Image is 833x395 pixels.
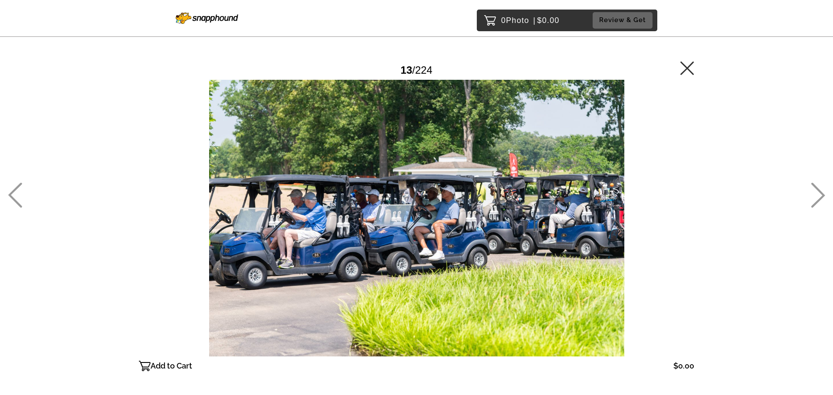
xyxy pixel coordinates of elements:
span: 13 [400,64,412,76]
div: / [400,61,432,79]
span: Photo [506,13,529,27]
a: Review & Get [593,12,655,28]
p: 0 $0.00 [501,13,560,27]
p: Add to Cart [151,359,192,373]
span: 224 [415,64,433,76]
span: | [533,16,536,25]
p: $0.00 [673,359,694,373]
img: Snapphound Logo [176,13,238,24]
button: Review & Get [593,12,653,28]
